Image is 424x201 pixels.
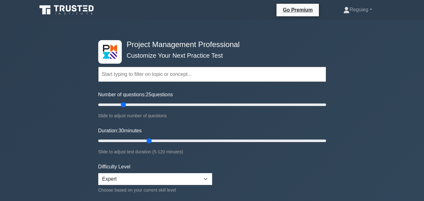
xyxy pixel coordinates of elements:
[146,92,152,97] span: 25
[98,67,326,82] input: Start typing to filter on topic or concept...
[98,186,212,194] div: Choose based on your current skill level
[279,6,316,14] a: Go Premium
[98,148,326,156] div: Slide to adjust test duration (5-120 minutes)
[124,40,295,49] h4: Project Management Professional
[328,3,387,16] a: Reguieg
[98,91,173,98] label: Number of questions: questions
[118,128,124,133] span: 30
[98,112,326,119] div: Slide to adjust number of questions
[98,127,142,135] label: Duration: minutes
[98,163,131,171] label: Difficulty Level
